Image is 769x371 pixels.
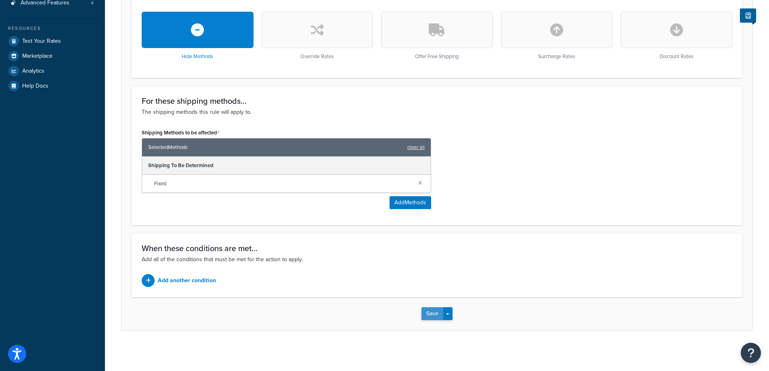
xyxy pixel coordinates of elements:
[158,275,216,286] p: Add another condition
[142,12,254,60] div: Hide Methods
[6,64,99,78] a: Analytics
[6,25,99,32] div: Resources
[381,12,493,60] div: Offer Free Shipping
[142,130,219,136] label: Shipping Methods to be affected
[22,68,44,75] span: Analytics
[142,108,732,117] p: The shipping methods this rule will apply to.
[22,53,52,60] span: Marketplace
[22,83,48,90] span: Help Docs
[421,307,443,320] button: Save
[407,142,425,153] a: clear all
[262,12,373,60] div: Override Rates
[22,38,61,45] span: Test Your Rates
[142,255,732,264] p: Add all of the conditions that must be met for the action to apply.
[6,34,99,48] a: Test Your Rates
[154,178,412,189] span: Fixed
[390,196,431,209] button: AddMethods
[501,12,613,60] div: Surcharge Rates
[148,142,403,153] span: Selected Methods
[740,8,756,23] button: Show Help Docs
[741,343,761,363] button: Open Resource Center
[6,79,99,93] a: Help Docs
[142,96,732,105] h3: For these shipping methods...
[620,12,732,60] div: Discount Rates
[142,157,431,175] div: Shipping To Be Determined
[6,49,99,63] a: Marketplace
[142,244,732,253] h3: When these conditions are met...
